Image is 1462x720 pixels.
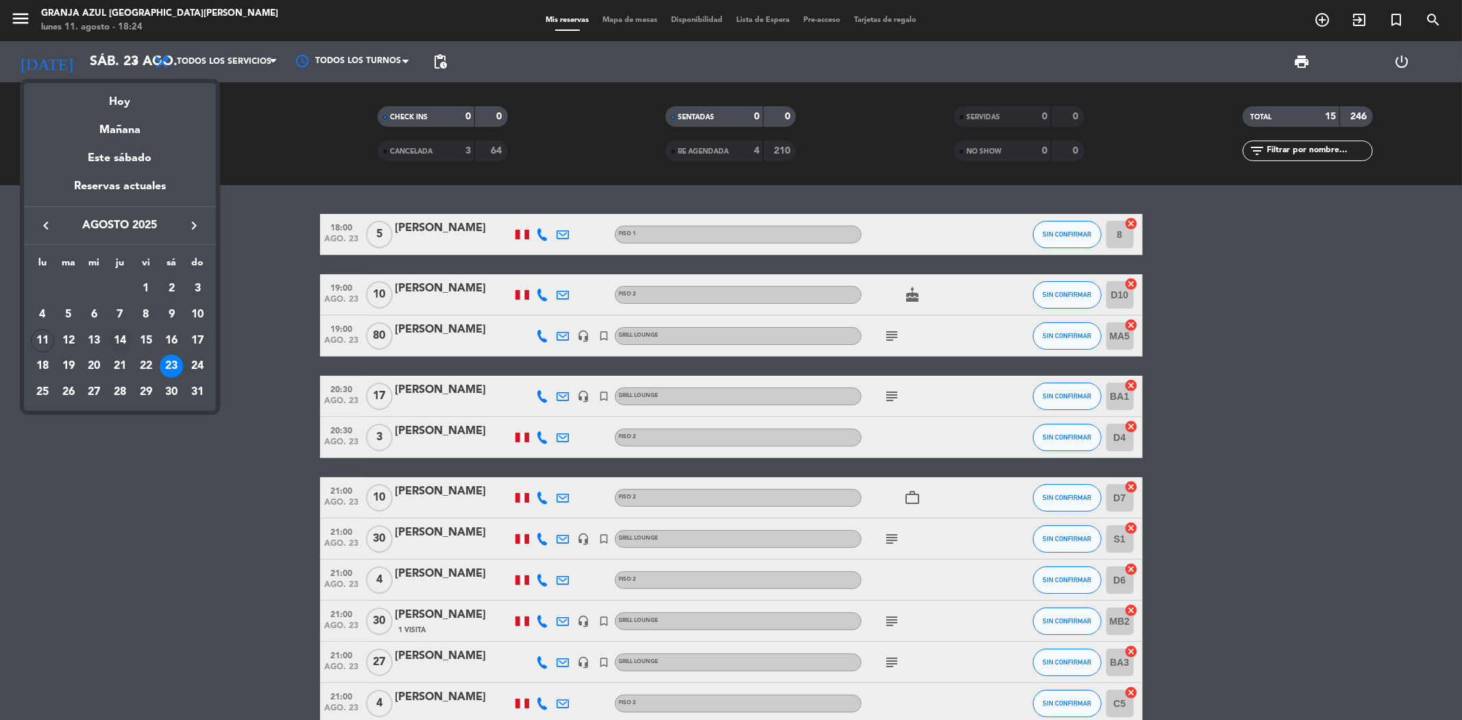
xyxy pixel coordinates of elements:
[133,276,159,302] td: 1 de agosto de 2025
[56,379,82,405] td: 26 de agosto de 2025
[56,302,82,328] td: 5 de agosto de 2025
[31,381,54,404] div: 25
[24,83,216,111] div: Hoy
[38,217,54,234] i: keyboard_arrow_left
[57,355,80,378] div: 19
[186,329,209,352] div: 17
[31,355,54,378] div: 18
[34,217,58,235] button: keyboard_arrow_left
[31,329,54,352] div: 11
[29,302,56,328] td: 4 de agosto de 2025
[134,381,158,404] div: 29
[24,178,216,206] div: Reservas actuales
[81,255,107,276] th: miércoles
[82,329,106,352] div: 13
[108,329,132,352] div: 14
[159,328,185,354] td: 16 de agosto de 2025
[160,355,183,378] div: 23
[81,328,107,354] td: 13 de agosto de 2025
[186,217,202,234] i: keyboard_arrow_right
[182,217,206,235] button: keyboard_arrow_right
[81,379,107,405] td: 27 de agosto de 2025
[107,354,133,380] td: 21 de agosto de 2025
[57,381,80,404] div: 26
[81,302,107,328] td: 6 de agosto de 2025
[24,139,216,178] div: Este sábado
[57,303,80,326] div: 5
[186,277,209,300] div: 3
[134,277,158,300] div: 1
[133,255,159,276] th: viernes
[107,328,133,354] td: 14 de agosto de 2025
[134,355,158,378] div: 22
[29,276,133,302] td: AGO.
[108,381,132,404] div: 28
[81,354,107,380] td: 20 de agosto de 2025
[56,255,82,276] th: martes
[159,302,185,328] td: 9 de agosto de 2025
[184,276,210,302] td: 3 de agosto de 2025
[184,379,210,405] td: 31 de agosto de 2025
[184,255,210,276] th: domingo
[186,303,209,326] div: 10
[24,111,216,139] div: Mañana
[134,329,158,352] div: 15
[159,276,185,302] td: 2 de agosto de 2025
[107,379,133,405] td: 28 de agosto de 2025
[56,328,82,354] td: 12 de agosto de 2025
[159,255,185,276] th: sábado
[56,354,82,380] td: 19 de agosto de 2025
[133,354,159,380] td: 22 de agosto de 2025
[160,303,183,326] div: 9
[186,381,209,404] div: 31
[133,328,159,354] td: 15 de agosto de 2025
[29,379,56,405] td: 25 de agosto de 2025
[108,303,132,326] div: 7
[184,354,210,380] td: 24 de agosto de 2025
[108,355,132,378] div: 21
[184,302,210,328] td: 10 de agosto de 2025
[134,303,158,326] div: 8
[159,354,185,380] td: 23 de agosto de 2025
[31,303,54,326] div: 4
[29,328,56,354] td: 11 de agosto de 2025
[82,355,106,378] div: 20
[160,381,183,404] div: 30
[29,255,56,276] th: lunes
[159,379,185,405] td: 30 de agosto de 2025
[57,329,80,352] div: 12
[82,381,106,404] div: 27
[58,217,182,235] span: agosto 2025
[107,255,133,276] th: jueves
[160,329,183,352] div: 16
[184,328,210,354] td: 17 de agosto de 2025
[82,303,106,326] div: 6
[160,277,183,300] div: 2
[133,379,159,405] td: 29 de agosto de 2025
[186,355,209,378] div: 24
[29,354,56,380] td: 18 de agosto de 2025
[107,302,133,328] td: 7 de agosto de 2025
[133,302,159,328] td: 8 de agosto de 2025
